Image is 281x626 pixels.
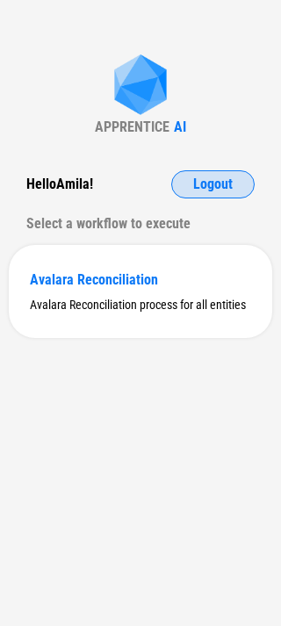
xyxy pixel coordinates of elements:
[26,210,255,238] div: Select a workflow to execute
[171,170,255,198] button: Logout
[30,298,251,312] div: Avalara Reconciliation process for all entities
[174,119,186,135] div: AI
[95,119,169,135] div: APPRENTICE
[30,271,251,288] div: Avalara Reconciliation
[105,54,176,119] img: Apprentice AI
[193,177,233,191] span: Logout
[26,170,93,198] div: Hello Amila !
